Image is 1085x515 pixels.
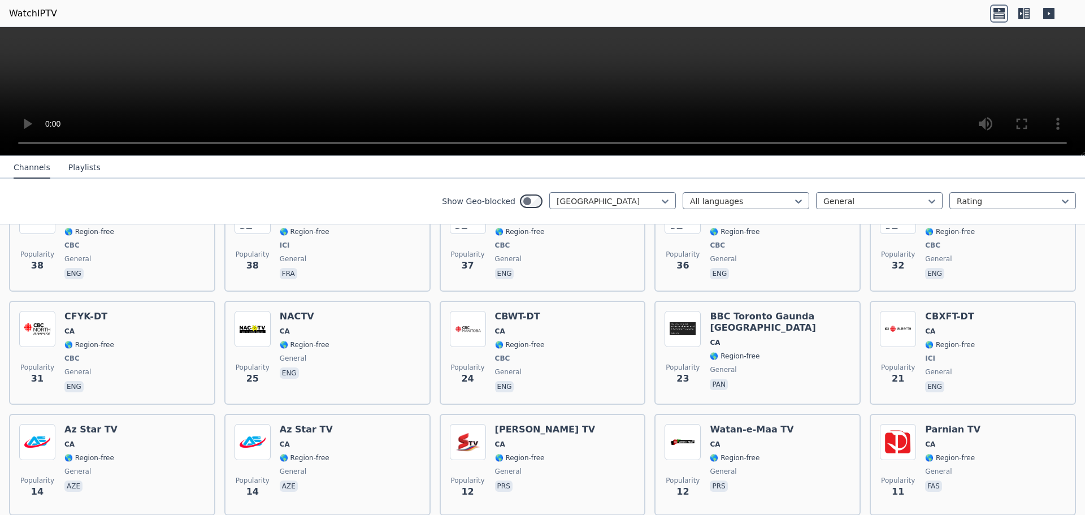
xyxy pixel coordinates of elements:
span: 🌎 Region-free [925,227,975,236]
span: 🌎 Region-free [495,227,545,236]
span: 🌎 Region-free [64,340,114,349]
span: 12 [461,485,474,499]
img: Az Star TV [235,424,271,460]
span: 32 [892,259,904,272]
span: ICI [280,241,290,250]
button: Playlists [68,157,101,179]
p: fra [280,268,297,279]
span: 🌎 Region-free [925,453,975,462]
h6: Parnian TV [925,424,980,435]
span: CA [925,327,935,336]
span: general [64,254,91,263]
span: general [925,254,952,263]
span: 37 [461,259,474,272]
a: WatchIPTV [9,7,57,20]
img: CFYK-DT [19,311,55,347]
span: 25 [246,372,259,386]
span: 🌎 Region-free [710,453,759,462]
span: 11 [892,485,904,499]
span: CBC [495,241,510,250]
span: CBC [64,354,80,363]
span: 🌎 Region-free [280,453,329,462]
span: 14 [31,485,44,499]
span: CA [495,327,505,336]
span: Popularity [451,476,485,485]
span: general [925,467,952,476]
img: Sohail TV [450,424,486,460]
span: general [495,254,522,263]
img: Parnian TV [880,424,916,460]
p: aze [280,481,298,492]
p: eng [925,381,944,392]
span: 🌎 Region-free [64,227,114,236]
span: Popularity [881,250,915,259]
p: eng [925,268,944,279]
span: 38 [246,259,259,272]
span: 31 [31,372,44,386]
p: eng [495,268,514,279]
h6: Watan-e-Maa TV [710,424,793,435]
p: prs [495,481,513,492]
img: Watan-e-Maa TV [665,424,701,460]
p: pan [710,379,728,390]
span: general [925,367,952,376]
span: Popularity [451,250,485,259]
span: general [280,467,306,476]
p: prs [710,481,727,492]
span: CBC [495,354,510,363]
p: fas [925,481,942,492]
span: general [64,467,91,476]
span: CA [64,327,75,336]
span: 38 [31,259,44,272]
span: CA [710,440,720,449]
span: general [64,367,91,376]
span: general [710,254,736,263]
span: 14 [246,485,259,499]
span: Popularity [451,363,485,372]
h6: NACTV [280,311,329,322]
h6: BBC Toronto Gaunda [GEOGRAPHIC_DATA] [710,311,850,334]
p: eng [64,268,84,279]
span: general [495,367,522,376]
img: Az Star TV [19,424,55,460]
span: Popularity [881,476,915,485]
span: Popularity [20,476,54,485]
img: CBXFT-DT [880,311,916,347]
span: CBC [64,241,80,250]
p: eng [710,268,729,279]
span: 🌎 Region-free [280,227,329,236]
span: Popularity [666,476,700,485]
span: 36 [676,259,689,272]
span: general [710,365,736,374]
span: Popularity [666,363,700,372]
span: Popularity [666,250,700,259]
span: CA [925,440,935,449]
span: CBC [710,241,725,250]
span: 🌎 Region-free [925,340,975,349]
span: Popularity [20,363,54,372]
span: CA [280,327,290,336]
span: CBC [925,241,940,250]
span: Popularity [20,250,54,259]
span: general [280,254,306,263]
span: CA [495,440,505,449]
span: Popularity [236,363,270,372]
span: 24 [461,372,474,386]
span: 12 [676,485,689,499]
span: 🌎 Region-free [495,340,545,349]
span: 21 [892,372,904,386]
span: 🌎 Region-free [495,453,545,462]
span: CA [710,338,720,347]
span: 23 [676,372,689,386]
h6: Az Star TV [280,424,333,435]
h6: CFYK-DT [64,311,114,322]
span: 🌎 Region-free [280,340,329,349]
p: aze [64,481,83,492]
span: general [710,467,736,476]
span: 🌎 Region-free [710,352,759,361]
span: 🌎 Region-free [710,227,759,236]
img: NACTV [235,311,271,347]
span: Popularity [236,476,270,485]
h6: CBXFT-DT [925,311,975,322]
p: eng [64,381,84,392]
